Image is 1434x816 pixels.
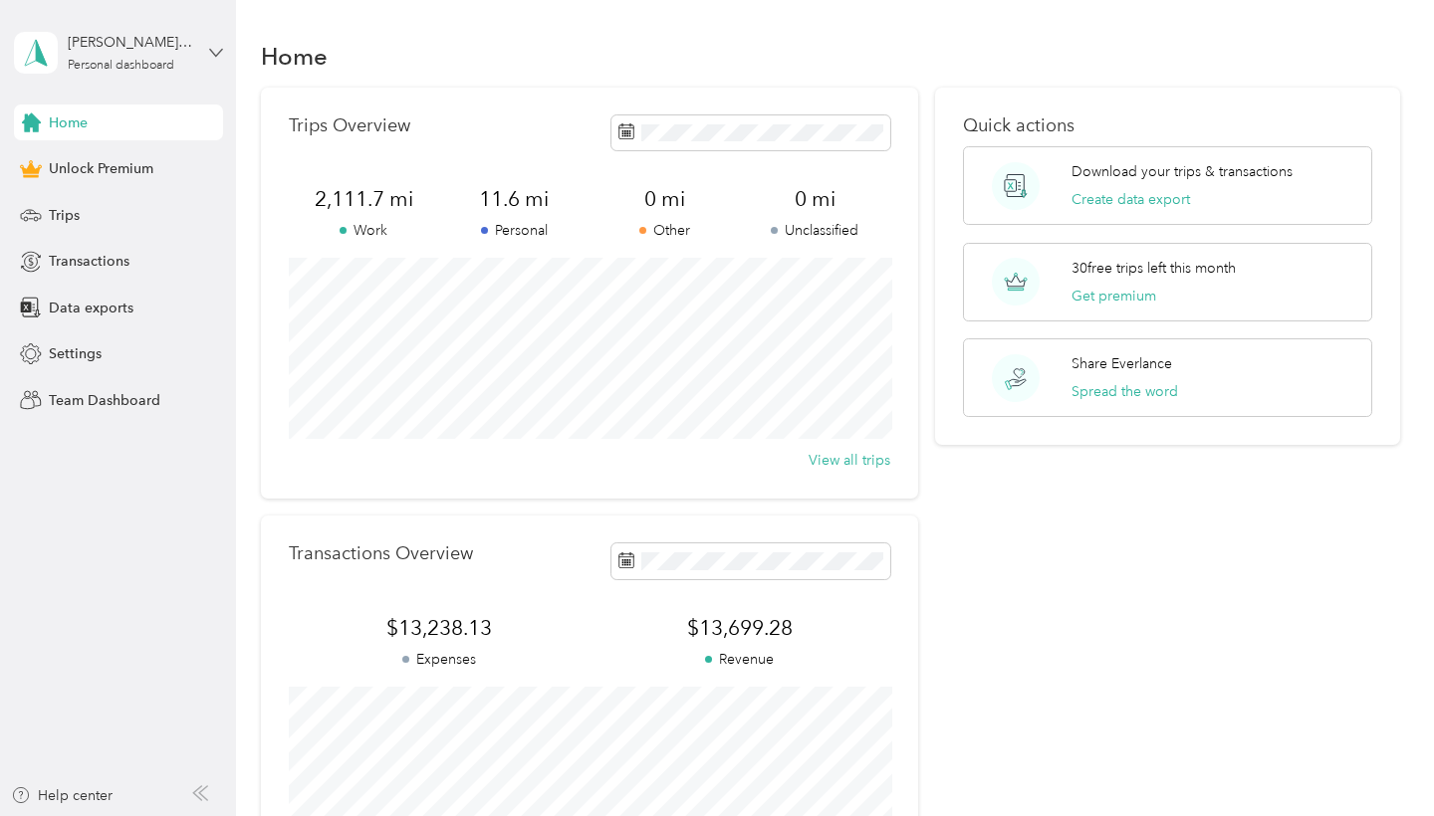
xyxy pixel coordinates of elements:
[439,185,590,213] span: 11.6 mi
[590,649,890,670] p: Revenue
[1072,353,1172,374] p: Share Everlance
[49,205,80,226] span: Trips
[49,298,133,318] span: Data exports
[439,220,590,241] p: Personal
[590,220,740,241] p: Other
[1072,189,1190,210] button: Create data export
[289,543,473,564] p: Transactions Overview
[1072,381,1178,402] button: Spread the word
[809,450,890,471] button: View all trips
[1072,286,1156,306] button: Get premium
[68,32,192,53] div: [PERSON_NAME] Yay
[289,649,590,670] p: Expenses
[1072,258,1236,279] p: 30 free trips left this month
[590,614,890,642] span: $13,699.28
[11,785,113,806] button: Help center
[590,185,740,213] span: 0 mi
[49,112,88,133] span: Home
[1072,161,1293,182] p: Download your trips & transactions
[49,251,129,272] span: Transactions
[49,343,102,364] span: Settings
[68,60,174,72] div: Personal dashboard
[49,390,160,411] span: Team Dashboard
[740,220,890,241] p: Unclassified
[289,115,410,136] p: Trips Overview
[289,220,439,241] p: Work
[740,185,890,213] span: 0 mi
[289,185,439,213] span: 2,111.7 mi
[1322,705,1434,816] iframe: Everlance-gr Chat Button Frame
[289,614,590,642] span: $13,238.13
[261,46,328,67] h1: Home
[963,115,1371,136] p: Quick actions
[49,158,153,179] span: Unlock Premium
